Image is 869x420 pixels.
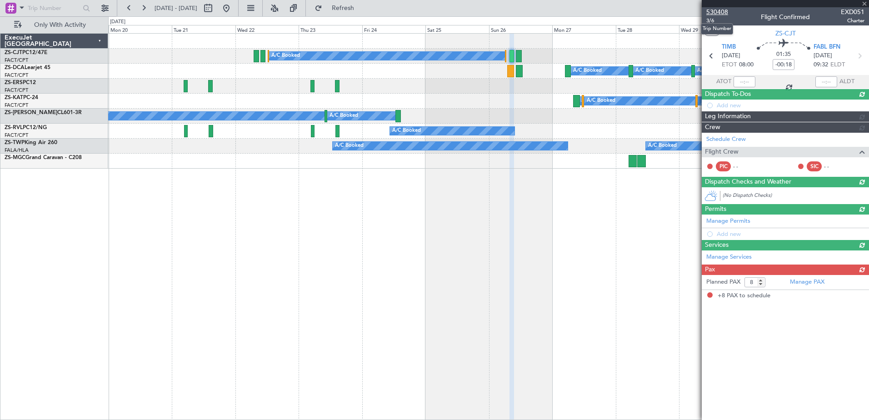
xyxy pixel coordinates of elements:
span: EXD051 [841,7,864,17]
a: ZS-DCALearjet 45 [5,65,50,70]
span: Refresh [324,5,362,11]
span: ZS-TWP [5,140,25,145]
div: [DATE] [110,18,125,26]
div: A/C Booked [335,139,364,153]
div: Sun 26 [489,25,552,33]
a: ZS-KATPC-24 [5,95,38,100]
div: A/C Booked [635,64,664,78]
span: 530408 [706,7,728,17]
span: ALDT [839,77,854,86]
a: FACT/CPT [5,102,28,109]
span: ZS-RVL [5,125,23,130]
span: FABL BFN [814,43,840,52]
a: ZS-ERSPC12 [5,80,36,85]
span: 09:32 [814,60,828,70]
a: FACT/CPT [5,132,28,139]
div: Thu 23 [299,25,362,33]
a: ZS-RVLPC12/NG [5,125,47,130]
div: A/C Booked [587,94,615,108]
div: Fri 24 [362,25,425,33]
div: A/C Booked [330,109,358,123]
span: Charter [841,17,864,25]
div: Wed 29 [679,25,742,33]
a: FACT/CPT [5,57,28,64]
span: [DATE] - [DATE] [155,4,197,12]
div: A/C Booked [648,139,677,153]
span: ZS-DCA [5,65,25,70]
span: ZS-[PERSON_NAME] [5,110,57,115]
div: A/C Booked [392,124,421,138]
span: ZS-ERS [5,80,23,85]
span: ZS-CJT [5,50,22,55]
span: 01:35 [776,50,791,59]
span: [DATE] [814,51,832,60]
span: ATOT [716,77,731,86]
div: Wed 22 [235,25,299,33]
div: Trip Number [701,23,733,35]
span: TIMB [722,43,736,52]
a: ZS-CJTPC12/47E [5,50,47,55]
a: FACT/CPT [5,72,28,79]
div: A/C Booked [271,49,300,63]
button: Only With Activity [10,18,99,32]
span: ZS-MGC [5,155,25,160]
div: A/C Booked [573,64,602,78]
span: ZS-CJT [775,29,796,38]
a: ZS-TWPKing Air 260 [5,140,57,145]
div: Tue 21 [172,25,235,33]
div: Tue 28 [616,25,679,33]
div: Flight Confirmed [761,12,810,22]
span: ETOT [722,60,737,70]
a: ZS-[PERSON_NAME]CL601-3R [5,110,82,115]
span: 08:00 [739,60,754,70]
span: Only With Activity [24,22,96,28]
div: Mon 20 [109,25,172,33]
button: Refresh [310,1,365,15]
div: A/C Booked [697,64,726,78]
div: Sat 25 [425,25,489,33]
span: ELDT [830,60,845,70]
span: ZS-KAT [5,95,23,100]
input: Trip Number [28,1,80,15]
a: FACT/CPT [5,87,28,94]
span: [DATE] [722,51,740,60]
div: Mon 27 [552,25,615,33]
a: FALA/HLA [5,147,29,154]
a: ZS-MGCGrand Caravan - C208 [5,155,82,160]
